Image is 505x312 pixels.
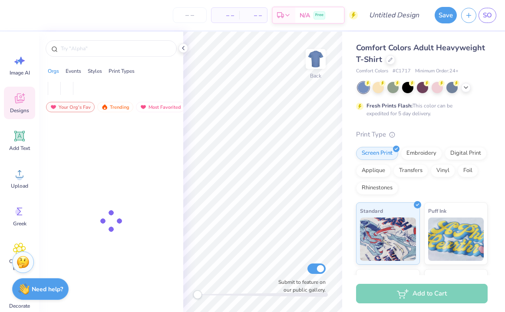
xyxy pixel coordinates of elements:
span: Comfort Colors [356,68,388,75]
div: Events [66,67,81,75]
span: Comfort Colors Adult Heavyweight T-Shirt [356,42,485,65]
div: Rhinestones [356,182,398,195]
span: Greek [13,220,26,227]
span: Decorate [9,302,30,309]
span: Neon Ink [360,273,381,282]
div: Vinyl [431,164,455,177]
span: SO [483,10,492,20]
div: Transfers [393,164,428,177]
img: Back [307,50,324,68]
div: Accessibility label [193,290,202,299]
span: Designs [10,107,29,114]
div: Orgs [48,67,59,75]
div: Most Favorited [136,102,185,112]
span: Clipart & logos [5,258,34,272]
span: Image AI [10,69,30,76]
img: most_fav.gif [50,104,57,110]
div: Foil [458,164,478,177]
img: most_fav.gif [140,104,147,110]
div: Screen Print [356,147,398,160]
div: Applique [356,164,391,177]
span: Minimum Order: 24 + [415,68,459,75]
span: Add Text [9,145,30,152]
div: Back [310,72,321,80]
img: Puff Ink [428,218,484,261]
img: Standard [360,218,416,261]
span: Standard [360,206,383,215]
span: N/A [300,11,310,20]
span: – – [244,11,262,20]
span: Puff Ink [428,206,446,215]
div: Embroidery [401,147,442,160]
input: Untitled Design [362,6,426,24]
div: Trending [97,102,133,112]
img: trending.gif [101,104,108,110]
strong: Need help? [32,285,63,293]
a: SO [479,8,496,23]
label: Submit to feature on our public gallery. [274,278,326,294]
div: Your Org's Fav [46,102,95,112]
div: This color can be expedited for 5 day delivery. [366,102,473,117]
div: Digital Print [445,147,487,160]
div: Print Type [356,130,488,140]
div: Styles [88,67,102,75]
div: Print Types [109,67,135,75]
input: – – [173,7,207,23]
span: Upload [11,182,28,189]
strong: Fresh Prints Flash: [366,102,413,109]
span: – – [217,11,234,20]
span: Free [315,12,323,18]
button: Save [435,7,457,23]
span: Metallic & Glitter Ink [428,273,479,282]
input: Try "Alpha" [60,44,171,53]
span: # C1717 [393,68,411,75]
